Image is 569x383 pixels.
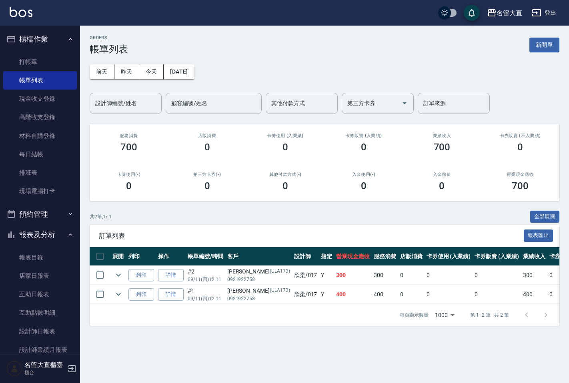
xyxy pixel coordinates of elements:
th: 展開 [110,247,126,266]
a: 報表目錄 [3,248,77,267]
h3: 0 [282,180,288,191]
a: 互助點數明細 [3,303,77,322]
td: 300 [334,266,372,285]
h2: 入金儲值 [413,172,472,177]
div: [PERSON_NAME] [227,267,290,276]
p: 09/11 (四) 12:11 [188,276,223,283]
div: [PERSON_NAME] [227,287,290,295]
a: 店家日報表 [3,267,77,285]
div: 1000 [432,304,457,326]
td: 0 [398,285,425,304]
td: Y [319,285,334,304]
div: 名留大直 [497,8,522,18]
th: 店販消費 [398,247,425,266]
h2: 業績收入 [413,133,472,138]
td: #2 [186,266,225,285]
button: 報表及分析 [3,224,77,245]
td: 0 [473,266,521,285]
td: #1 [186,285,225,304]
h2: 卡券販賣 (不入業績) [491,133,550,138]
th: 列印 [126,247,156,266]
a: 互助日報表 [3,285,77,303]
h3: 服務消費 [99,133,158,138]
button: expand row [112,269,124,281]
button: save [464,5,480,21]
button: 名留大直 [484,5,525,21]
h3: 0 [204,180,210,191]
p: 共 2 筆, 1 / 1 [90,213,112,220]
button: [DATE] [164,64,194,79]
button: 列印 [128,288,154,301]
td: 0 [398,266,425,285]
th: 客戶 [225,247,292,266]
th: 業績收入 [521,247,547,266]
img: Person [6,361,22,377]
button: 前天 [90,64,114,79]
p: 第 1–2 筆 共 2 筆 [470,311,509,319]
th: 設計師 [292,247,319,266]
a: 排班表 [3,164,77,182]
h2: 入金使用(-) [334,172,393,177]
h3: 700 [512,180,529,191]
p: 櫃台 [24,369,65,376]
a: 現金收支登錄 [3,90,77,108]
h3: 700 [120,142,137,153]
h2: 卡券使用 (入業績) [256,133,315,138]
a: 高階收支登錄 [3,108,77,126]
th: 指定 [319,247,334,266]
h3: 700 [434,142,451,153]
a: 材料自購登錄 [3,127,77,145]
p: 0921922758 [227,295,290,302]
p: 0921922758 [227,276,290,283]
td: 欣柔 /017 [292,285,319,304]
th: 帳單編號/時間 [186,247,225,266]
h3: 0 [126,180,132,191]
h3: 0 [439,180,445,191]
button: 報表匯出 [524,229,553,242]
td: 欣柔 /017 [292,266,319,285]
a: 設計師業績月報表 [3,341,77,359]
a: 詳情 [158,269,184,281]
img: Logo [10,7,32,17]
td: 0 [473,285,521,304]
h2: ORDERS [90,35,128,40]
td: 400 [372,285,398,304]
h3: 0 [361,180,367,191]
th: 服務消費 [372,247,398,266]
a: 詳情 [158,288,184,301]
button: 今天 [139,64,164,79]
h3: 帳單列表 [90,44,128,55]
th: 卡券販賣 (入業績) [473,247,521,266]
h2: 其他付款方式(-) [256,172,315,177]
h2: 卡券販賣 (入業績) [334,133,393,138]
td: 0 [425,285,473,304]
a: 帳單列表 [3,71,77,90]
td: 400 [521,285,547,304]
th: 卡券使用 (入業績) [425,247,473,266]
td: 400 [334,285,372,304]
h3: 0 [204,142,210,153]
td: 300 [372,266,398,285]
p: 每頁顯示數量 [400,311,429,319]
button: Open [398,97,411,110]
h3: 0 [361,142,367,153]
button: expand row [112,288,124,300]
p: (ULA173) [270,267,290,276]
button: 昨天 [114,64,139,79]
a: 新開單 [529,41,559,48]
a: 現場電腦打卡 [3,182,77,200]
td: 300 [521,266,547,285]
a: 每日結帳 [3,145,77,164]
th: 營業現金應收 [334,247,372,266]
button: 列印 [128,269,154,281]
h2: 營業現金應收 [491,172,550,177]
button: 登出 [529,6,559,20]
button: 全部展開 [530,211,560,223]
a: 打帳單 [3,53,77,71]
p: (ULA173) [270,287,290,295]
h5: 名留大直櫃臺 [24,361,65,369]
h3: 0 [517,142,523,153]
h2: 店販消費 [178,133,237,138]
button: 櫃檯作業 [3,29,77,50]
a: 報表匯出 [524,231,553,239]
